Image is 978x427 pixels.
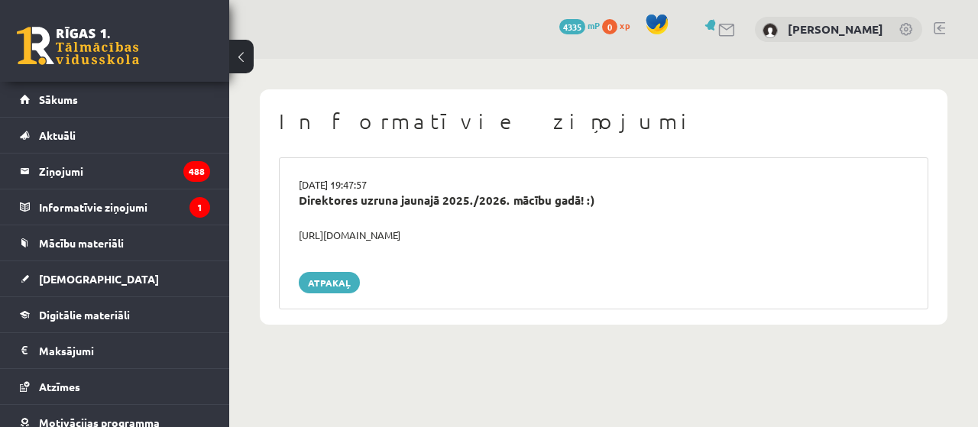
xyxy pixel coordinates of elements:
[39,308,130,322] span: Digitālie materiāli
[20,297,210,332] a: Digitālie materiāli
[279,108,928,134] h1: Informatīvie ziņojumi
[559,19,600,31] a: 4335 mP
[20,261,210,296] a: [DEMOGRAPHIC_DATA]
[299,192,908,209] div: Direktores uzruna jaunajā 2025./2026. mācību gadā! :)
[20,225,210,260] a: Mācību materiāli
[39,333,210,368] legend: Maksājumi
[17,27,139,65] a: Rīgas 1. Tālmācības vidusskola
[39,128,76,142] span: Aktuāli
[39,236,124,250] span: Mācību materiāli
[20,118,210,153] a: Aktuāli
[183,161,210,182] i: 488
[20,82,210,117] a: Sākums
[20,369,210,404] a: Atzīmes
[189,197,210,218] i: 1
[620,19,630,31] span: xp
[763,23,778,38] img: Debora Farbere
[39,272,159,286] span: [DEMOGRAPHIC_DATA]
[39,189,210,225] legend: Informatīvie ziņojumi
[39,380,80,393] span: Atzīmes
[788,21,883,37] a: [PERSON_NAME]
[20,189,210,225] a: Informatīvie ziņojumi1
[588,19,600,31] span: mP
[20,333,210,368] a: Maksājumi
[299,272,360,293] a: Atpakaļ
[559,19,585,34] span: 4335
[287,177,920,192] div: [DATE] 19:47:57
[20,154,210,189] a: Ziņojumi488
[287,228,920,243] div: [URL][DOMAIN_NAME]
[39,154,210,189] legend: Ziņojumi
[39,92,78,106] span: Sākums
[602,19,617,34] span: 0
[602,19,637,31] a: 0 xp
